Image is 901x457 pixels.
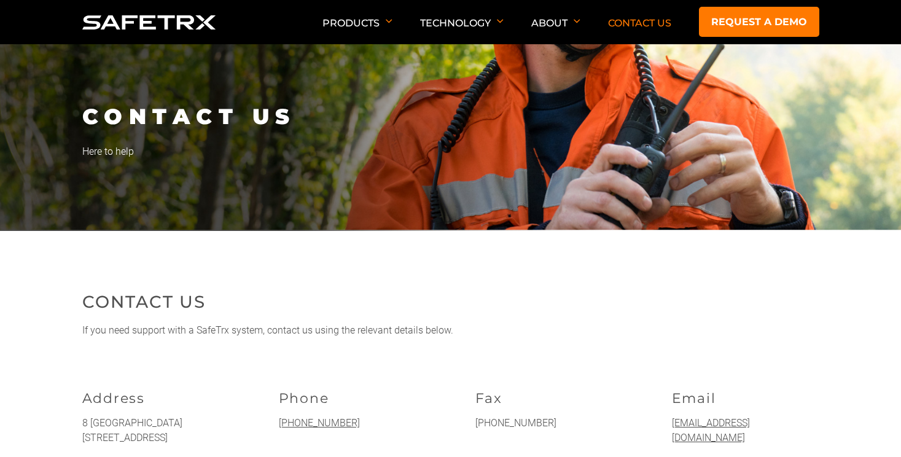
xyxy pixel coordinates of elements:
img: Logo SafeTrx [82,15,216,29]
a: Request a demo [699,7,819,37]
a: Contact Us [608,17,671,29]
p: Address [82,390,230,407]
a: [EMAIL_ADDRESS][DOMAIN_NAME] [672,417,750,443]
p: If you need support with a SafeTrx system, contact us using the relevant details below. [82,323,819,338]
p: Phone [279,390,426,407]
p: About [531,17,580,44]
p: Products [322,17,392,44]
p: Here to help [82,144,819,158]
a: [PHONE_NUMBER] [279,417,360,429]
p: Email [672,390,819,407]
p: 8 [GEOGRAPHIC_DATA] [STREET_ADDRESS] [82,416,230,445]
p: [PHONE_NUMBER] [475,416,623,431]
p: Technology [420,17,504,44]
h1: Contact Us [82,103,819,130]
p: Fax [475,390,623,407]
h2: Contact Us [82,289,819,314]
